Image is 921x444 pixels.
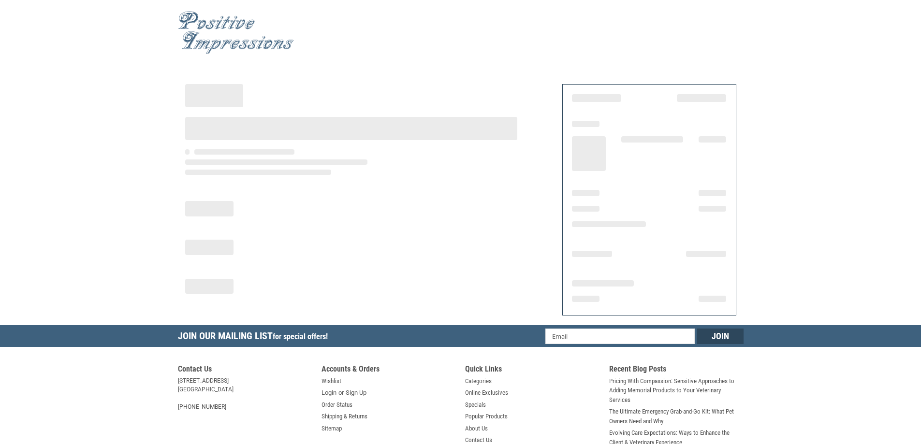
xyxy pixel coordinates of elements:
[609,364,744,376] h5: Recent Blog Posts
[697,329,744,344] input: Join
[465,412,508,421] a: Popular Products
[322,388,336,398] a: Login
[322,400,352,410] a: Order Status
[178,325,333,350] h5: Join Our Mailing List
[322,376,341,386] a: Wishlist
[178,364,312,376] h5: Contact Us
[545,329,695,344] input: Email
[465,424,488,433] a: About Us
[609,376,744,405] a: Pricing With Compassion: Sensitive Approaches to Adding Memorial Products to Your Veterinary Serv...
[322,364,456,376] h5: Accounts & Orders
[465,364,599,376] h5: Quick Links
[273,332,328,341] span: for special offers!
[322,412,367,421] a: Shipping & Returns
[322,424,342,433] a: Sitemap
[465,400,486,410] a: Specials
[333,388,350,398] span: or
[465,376,492,386] a: Categories
[178,11,294,54] img: Positive Impressions
[465,388,508,398] a: Online Exclusives
[178,376,312,411] address: [STREET_ADDRESS] [GEOGRAPHIC_DATA] [PHONE_NUMBER]
[346,388,366,398] a: Sign Up
[609,407,744,426] a: The Ultimate Emergency Grab-and-Go Kit: What Pet Owners Need and Why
